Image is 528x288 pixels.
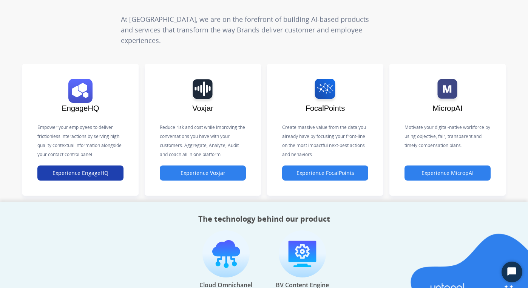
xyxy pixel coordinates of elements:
[404,170,491,176] a: Experience MicropAI
[502,262,522,282] button: Start Chat
[404,165,491,181] button: Experience MicropAI
[37,123,124,159] p: Empower your employees to deliver frictionless interactions by serving high quality contextual in...
[279,230,326,277] img: imagen
[404,123,491,150] p: Motivate your digital-native workforce by using objective, fair, transparent and timely compensat...
[282,165,368,181] button: Experience FocalPoints
[37,170,124,176] a: Experience EngageHQ
[192,104,213,112] span: Voxjar
[160,170,246,176] a: Experience Voxjar
[164,79,242,103] img: logo
[282,170,368,176] a: Experience FocalPoints
[160,123,246,159] p: Reduce risk and cost while improving the conversations you have with your customers. Aggregate, A...
[121,14,380,46] p: At [GEOGRAPHIC_DATA], we are on the forefront of building AI-based products and services that tra...
[198,214,330,224] h2: The technology behind our product
[160,165,246,181] button: Experience Voxjar
[408,79,487,103] img: logo
[202,230,250,277] img: imagen
[506,267,517,277] svg: Open Chat
[37,165,124,181] button: Experience EngageHQ
[41,79,120,103] img: logo
[306,104,345,112] span: FocalPoints
[282,123,368,159] p: Create massive value from the data you already have by focusing your front-line on the most impac...
[62,104,99,112] span: EngageHQ
[286,79,364,103] img: logo
[433,104,463,112] span: MicropAI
